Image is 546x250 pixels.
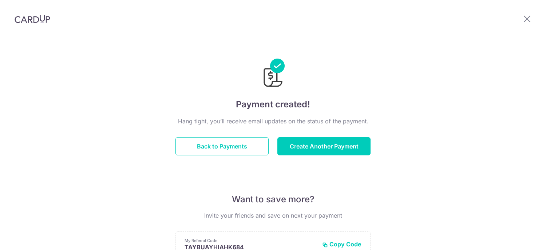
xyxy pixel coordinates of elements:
[175,194,371,205] p: Want to save more?
[175,98,371,111] h4: Payment created!
[175,137,269,155] button: Back to Payments
[175,211,371,220] p: Invite your friends and save on next your payment
[261,59,285,89] img: Payments
[15,15,50,23] img: CardUp
[185,238,316,243] p: My Referral Code
[277,137,371,155] button: Create Another Payment
[175,117,371,126] p: Hang tight, you’ll receive email updates on the status of the payment.
[322,241,361,248] button: Copy Code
